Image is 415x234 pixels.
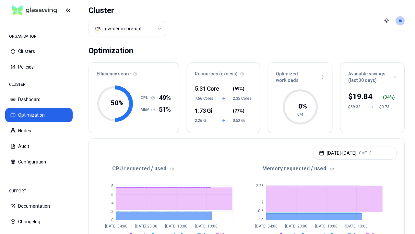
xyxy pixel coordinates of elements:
h1: CPU [141,95,151,100]
div: gw-demo-pre-opt [105,25,142,32]
span: 0.52 Gi [233,118,252,123]
button: Nodes [5,123,73,138]
div: ORGANISATION [5,30,73,43]
tspan: 0/4 [297,112,303,117]
button: Configuration [5,155,73,169]
div: CLUSTER [5,78,73,91]
tspan: 0.6 [258,209,264,213]
img: GlassWing [9,3,60,18]
tspan: [DATE] 18:00 [165,224,187,228]
tspan: 0 [261,218,264,222]
button: [DATE]-[DATE]GMT+0 [314,147,397,160]
tspan: 2 [111,209,113,214]
tspan: 0 [111,218,113,222]
span: 7.66 Cores [195,96,214,101]
tspan: [DATE] 13:00 [195,224,218,228]
button: Optimization [5,108,73,122]
h1: Cluster [89,5,166,16]
div: Efficiency score [89,63,179,81]
div: $9.73 [379,104,395,110]
div: Optimized workloads [268,63,332,87]
span: 2.26 Gi [195,118,214,123]
tspan: [DATE] 23:00 [285,224,307,228]
tspan: 4 [111,201,114,205]
button: Select a value [89,21,166,36]
button: Changelog [5,214,73,229]
tspan: 8 [111,184,113,188]
div: SUPPORT [5,185,73,198]
tspan: 6 [111,192,113,197]
p: 19.84 [352,91,373,102]
button: Dashboard [5,92,73,107]
img: aws [94,25,101,32]
tspan: 50 % [111,99,124,107]
div: 1.73 Gi [195,106,214,115]
span: GMT+0 [359,150,372,156]
tspan: [DATE] 04:00 [105,224,127,228]
p: 34 [385,94,390,100]
span: ( ) [233,85,244,92]
tspan: [DATE] 23:00 [135,224,157,228]
span: ( ) [233,108,244,114]
div: CPU requested / used [97,165,247,173]
div: $ [348,91,373,102]
tspan: 1.2 [258,200,264,204]
div: 5.31 Core [195,84,214,93]
tspan: [DATE] 04:00 [255,224,278,228]
h1: MEM [141,107,151,112]
tspan: 0 % [298,102,307,110]
span: 77% [234,108,243,114]
tspan: 2.26 [256,184,264,188]
tspan: [DATE] 18:00 [315,224,338,228]
div: ( %) [383,94,395,100]
span: 2.35 Cores [233,96,252,101]
div: Available savings (last 30 days) [340,63,404,87]
button: Documentation [5,199,73,213]
span: 51% [159,105,171,114]
span: 49% [159,93,171,102]
div: Resources (excess) [187,63,260,81]
button: Audit [5,139,73,153]
div: Memory requested / used [247,165,397,173]
span: 69% [234,85,243,92]
button: Clusters [5,44,73,58]
tspan: [DATE] 13:00 [345,224,368,228]
div: $59.33 [348,104,364,110]
div: Optimization [89,44,133,57]
button: Policies [5,60,73,74]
